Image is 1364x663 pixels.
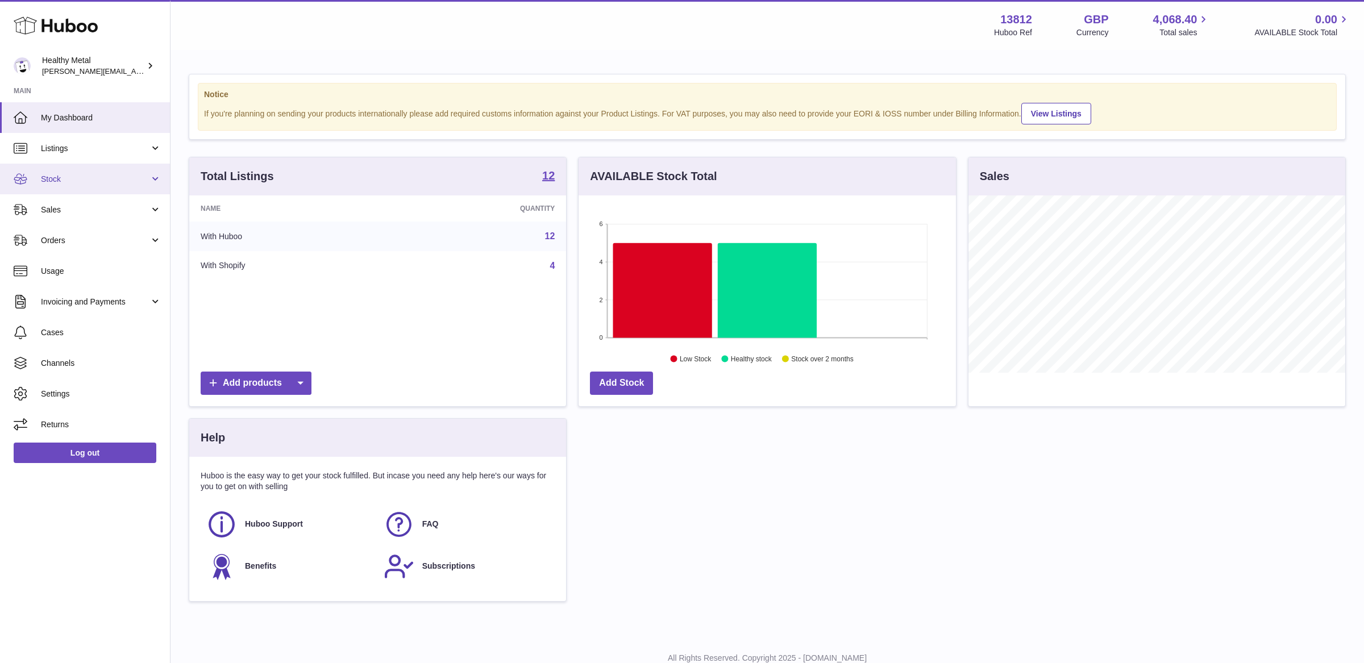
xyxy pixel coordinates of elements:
span: My Dashboard [41,112,161,123]
a: 4,068.40 Total sales [1153,12,1211,38]
text: Healthy stock [731,355,772,363]
strong: 13812 [1000,12,1032,27]
div: Huboo Ref [994,27,1032,38]
a: View Listings [1021,103,1091,124]
span: Benefits [245,561,276,572]
text: Stock over 2 months [792,355,854,363]
div: Currency [1076,27,1109,38]
text: 0 [600,334,603,341]
a: 12 [545,231,555,241]
th: Name [189,195,393,222]
span: Listings [41,143,149,154]
a: Huboo Support [206,509,372,540]
div: If you're planning on sending your products internationally please add required customs informati... [204,101,1330,124]
text: Low Stock [680,355,712,363]
td: With Shopify [189,251,393,281]
span: FAQ [422,519,439,529]
span: Subscriptions [422,561,475,572]
text: 6 [600,220,603,227]
span: Stock [41,174,149,185]
span: Orders [41,235,149,246]
th: Quantity [393,195,567,222]
span: Huboo Support [245,519,303,529]
a: Add products [201,372,311,395]
span: Total sales [1159,27,1210,38]
span: Invoicing and Payments [41,297,149,307]
span: Sales [41,205,149,215]
text: 4 [600,258,603,265]
h3: AVAILABLE Stock Total [590,169,717,184]
strong: 12 [542,170,555,181]
a: FAQ [384,509,550,540]
span: Returns [41,419,161,430]
img: jose@healthy-metal.com [14,57,31,74]
h3: Help [201,430,225,445]
strong: GBP [1084,12,1108,27]
span: Channels [41,358,161,369]
td: With Huboo [189,222,393,251]
span: Usage [41,266,161,277]
h3: Total Listings [201,169,274,184]
span: 0.00 [1315,12,1337,27]
a: Benefits [206,551,372,582]
strong: Notice [204,89,1330,100]
span: 4,068.40 [1153,12,1197,27]
text: 2 [600,297,603,303]
span: Settings [41,389,161,399]
a: 12 [542,170,555,184]
a: Log out [14,443,156,463]
div: Healthy Metal [42,55,144,77]
span: [PERSON_NAME][EMAIL_ADDRESS][DOMAIN_NAME] [42,66,228,76]
span: Cases [41,327,161,338]
p: Huboo is the easy way to get your stock fulfilled. But incase you need any help here's our ways f... [201,470,555,492]
h3: Sales [980,169,1009,184]
a: 4 [550,261,555,270]
span: AVAILABLE Stock Total [1254,27,1350,38]
a: Add Stock [590,372,653,395]
a: 0.00 AVAILABLE Stock Total [1254,12,1350,38]
a: Subscriptions [384,551,550,582]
